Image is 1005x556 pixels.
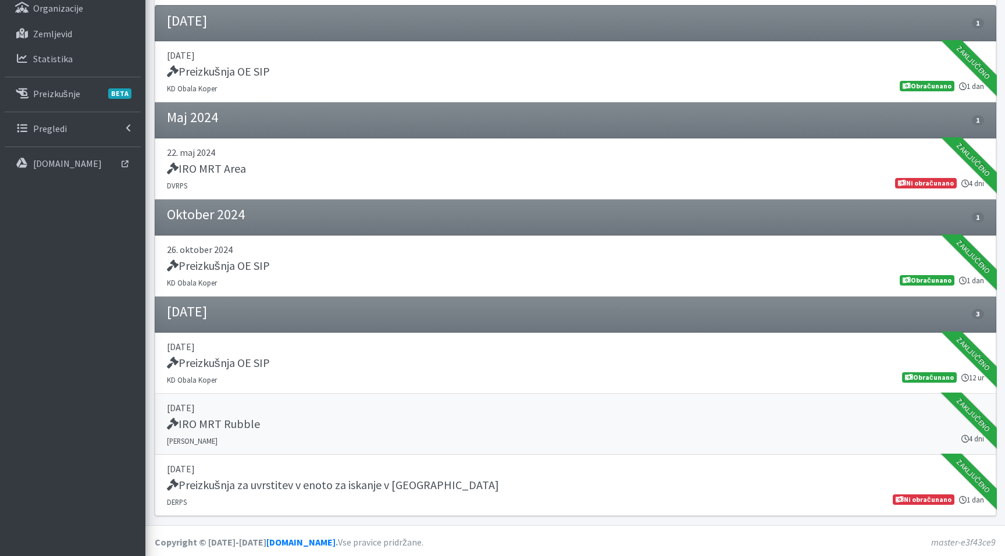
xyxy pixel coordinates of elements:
small: DVRPS [167,181,187,190]
small: KD Obala Koper [167,375,217,384]
h5: IRO MRT Rubble [167,417,260,431]
p: 22. maj 2024 [167,145,984,159]
p: Pregledi [33,123,67,134]
small: [PERSON_NAME] [167,436,218,445]
a: [DATE] Preizkušnja za uvrstitev v enoto za iskanje v [GEOGRAPHIC_DATA] DERPS 1 dan Ni obračunano ... [155,455,996,516]
small: KD Obala Koper [167,278,217,287]
a: [DOMAIN_NAME] [5,152,141,175]
h4: Maj 2024 [167,109,218,126]
a: Zemljevid [5,22,141,45]
p: Statistika [33,53,73,65]
p: Zemljevid [33,28,72,40]
h5: Preizkušnja OE SIP [167,259,270,273]
span: Ni obračunano [895,178,956,188]
span: Obračunano [902,372,956,383]
h4: Oktober 2024 [167,206,245,223]
a: PreizkušnjeBETA [5,82,141,105]
a: Pregledi [5,117,141,140]
h4: [DATE] [167,13,207,30]
a: Statistika [5,47,141,70]
a: [DATE] Preizkušnja OE SIP KD Obala Koper 12 ur Obračunano Zaključeno [155,333,996,394]
small: DERPS [167,497,187,507]
h5: Preizkušnja za uvrstitev v enoto za iskanje v [GEOGRAPHIC_DATA] [167,478,499,492]
span: 1 [972,18,983,28]
p: [DATE] [167,401,984,415]
h4: [DATE] [167,304,207,320]
p: Preizkušnje [33,88,80,99]
p: [DOMAIN_NAME] [33,158,102,169]
p: [DATE] [167,340,984,354]
span: BETA [108,88,131,99]
h5: IRO MRT Area [167,162,246,176]
h5: Preizkušnja OE SIP [167,356,270,370]
a: [DATE] Preizkušnja OE SIP KD Obala Koper 1 dan Obračunano Zaključeno [155,41,996,102]
p: Organizacije [33,2,83,14]
a: 26. oktober 2024 Preizkušnja OE SIP KD Obala Koper 1 dan Obračunano Zaključeno [155,236,996,297]
em: master-e3f43ce9 [931,536,996,548]
strong: Copyright © [DATE]-[DATE] . [155,536,338,548]
span: Obračunano [900,275,954,286]
h5: Preizkušnja OE SIP [167,65,270,79]
p: 26. oktober 2024 [167,243,984,256]
span: Ni obračunano [893,494,954,505]
span: Obračunano [900,81,954,91]
a: [DOMAIN_NAME] [266,536,336,548]
p: [DATE] [167,48,984,62]
span: 1 [972,212,983,223]
span: 3 [972,309,983,319]
span: 1 [972,115,983,126]
small: KD Obala Koper [167,84,217,93]
a: [DATE] IRO MRT Rubble [PERSON_NAME] 4 dni Zaključeno [155,394,996,455]
p: [DATE] [167,462,984,476]
a: 22. maj 2024 IRO MRT Area DVRPS 4 dni Ni obračunano Zaključeno [155,138,996,199]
